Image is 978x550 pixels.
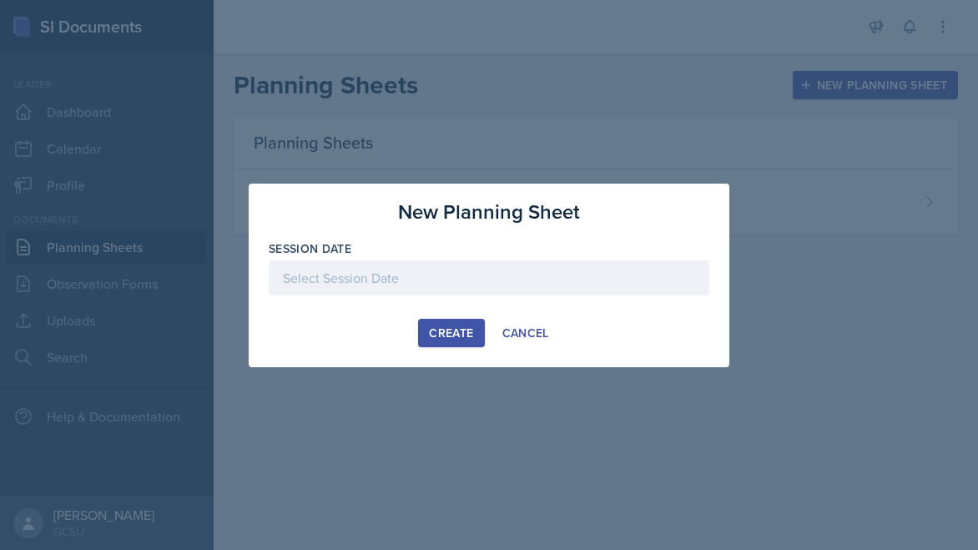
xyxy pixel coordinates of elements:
[398,197,580,227] h3: New Planning Sheet
[502,326,549,340] div: Cancel
[269,240,351,257] label: Session Date
[492,319,560,347] button: Cancel
[429,326,473,340] div: Create
[418,319,484,347] button: Create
